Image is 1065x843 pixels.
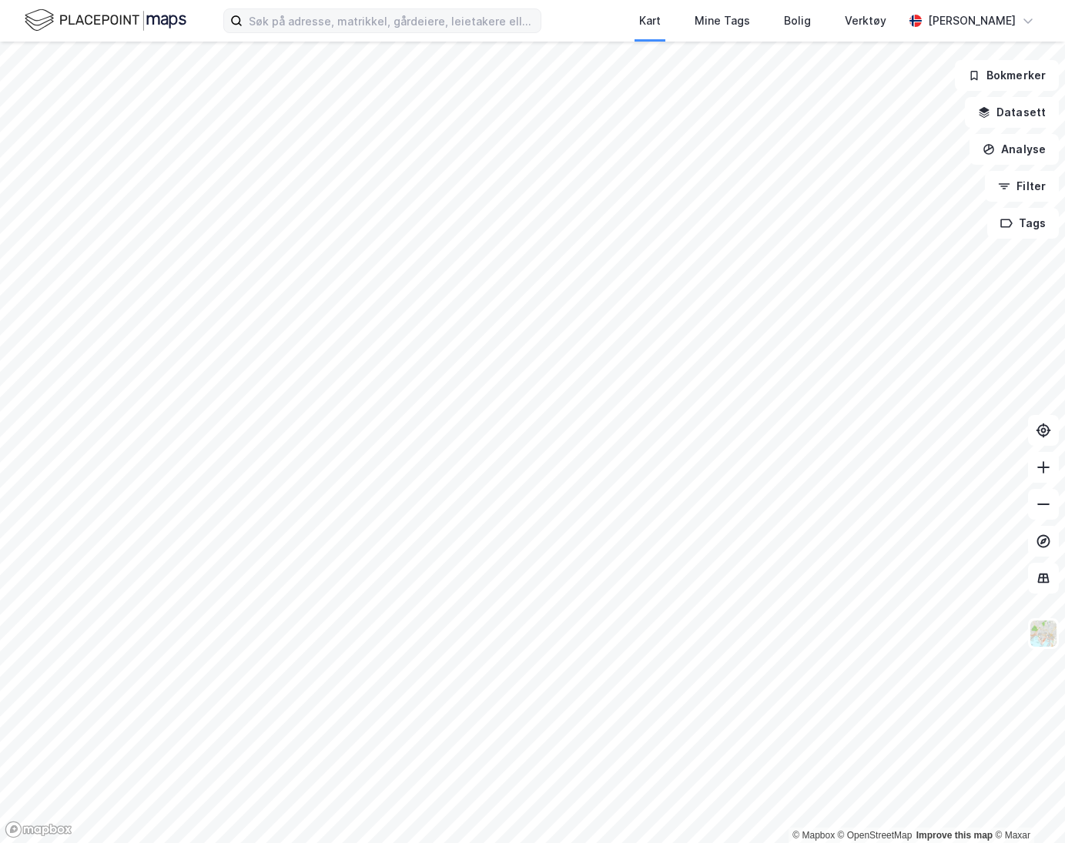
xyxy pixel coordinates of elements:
[243,9,541,32] input: Søk på adresse, matrikkel, gårdeiere, leietakere eller personer
[988,769,1065,843] iframe: Chat Widget
[784,12,811,30] div: Bolig
[695,12,750,30] div: Mine Tags
[25,7,186,34] img: logo.f888ab2527a4732fd821a326f86c7f29.svg
[639,12,661,30] div: Kart
[928,12,1016,30] div: [PERSON_NAME]
[988,769,1065,843] div: Kontrollprogram for chat
[845,12,886,30] div: Verktøy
